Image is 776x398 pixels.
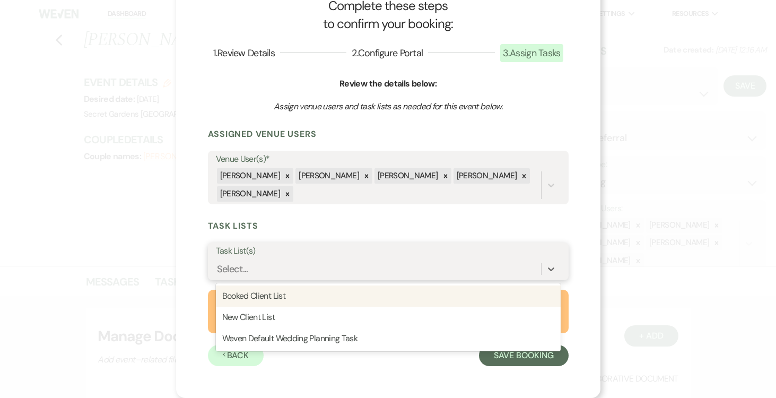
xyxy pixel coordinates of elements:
[216,307,561,328] div: New Client List
[346,48,428,58] button: 2.Configure Portal
[216,328,561,349] div: Weven Default Wedding Planning Task
[217,262,248,276] div: Select...
[216,285,561,307] div: Booked Client List
[208,78,569,90] h6: Review the details below:
[208,220,569,232] h3: Task Lists
[479,345,568,366] button: Save Booking
[217,168,282,184] div: [PERSON_NAME]
[495,48,569,58] button: 3.Assign Tasks
[244,101,533,113] h3: Assign venue users and task lists as needed for this event below.
[217,186,282,202] div: [PERSON_NAME]
[216,244,561,259] label: Task List(s)
[500,44,563,62] span: 3 . Assign Tasks
[454,168,519,184] div: [PERSON_NAME]
[208,345,264,366] button: Back
[352,47,423,59] span: 2 . Configure Portal
[216,152,561,167] label: Venue User(s)*
[208,128,569,140] h3: Assigned Venue Users
[208,48,280,58] button: 1.Review Details
[374,168,440,184] div: [PERSON_NAME]
[295,168,361,184] div: [PERSON_NAME]
[213,47,275,59] span: 1 . Review Details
